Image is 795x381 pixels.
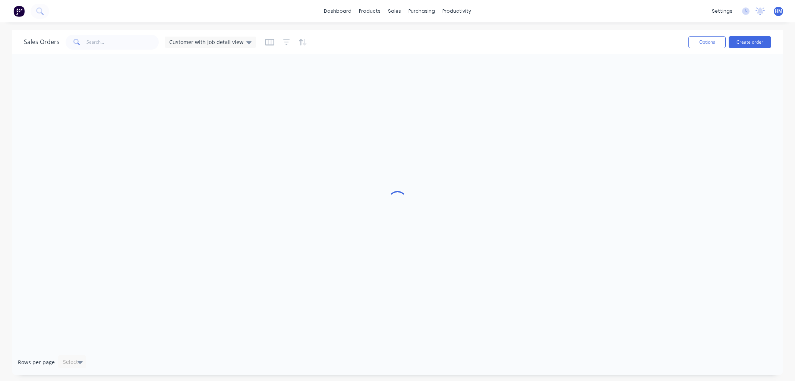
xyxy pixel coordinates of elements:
[688,36,726,48] button: Options
[169,38,243,46] span: Customer with job detail view
[63,358,82,366] div: Select...
[24,38,60,46] h1: Sales Orders
[708,6,736,17] div: settings
[384,6,405,17] div: sales
[18,359,55,366] span: Rows per page
[13,6,25,17] img: Factory
[405,6,439,17] div: purchasing
[729,36,771,48] button: Create order
[439,6,475,17] div: productivity
[355,6,384,17] div: products
[775,8,782,15] span: HM
[86,35,159,50] input: Search...
[320,6,355,17] a: dashboard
